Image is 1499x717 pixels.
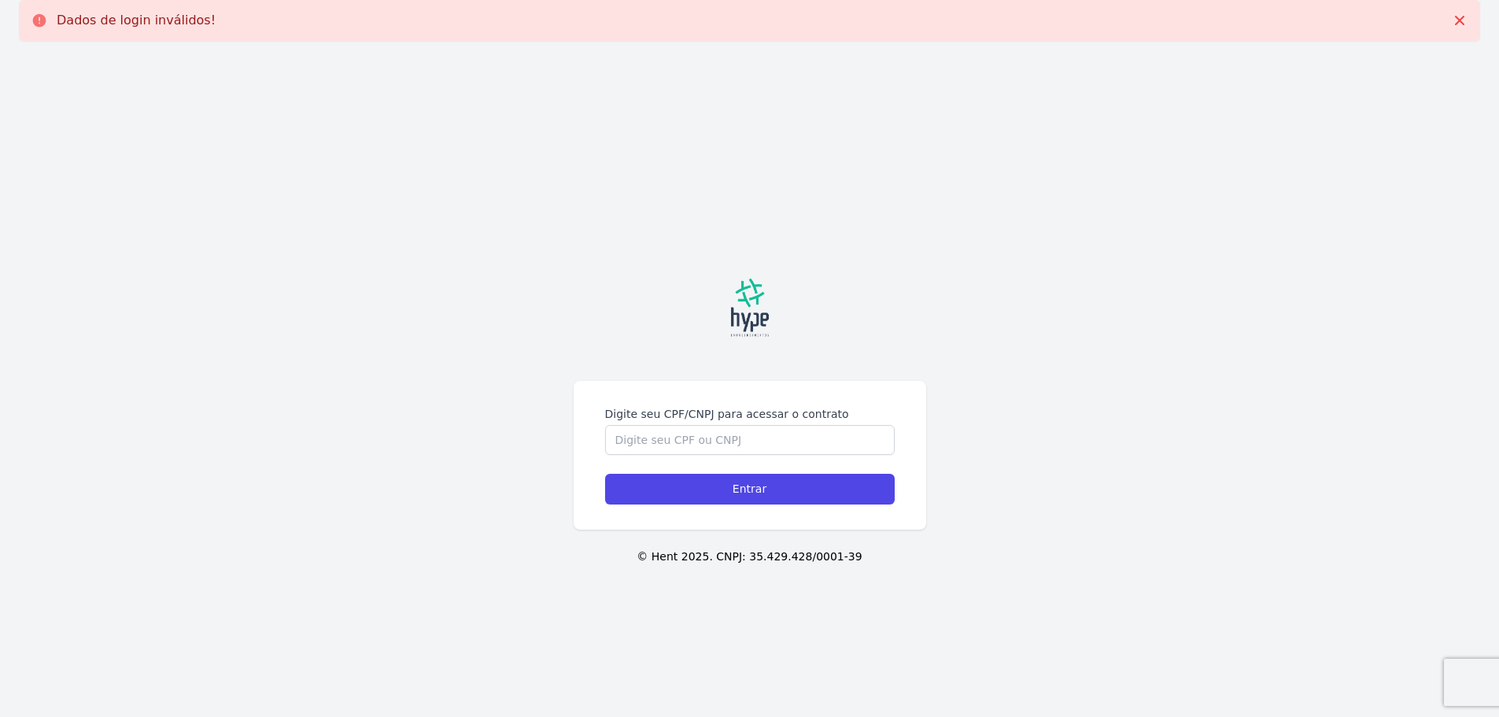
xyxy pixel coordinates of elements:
input: Digite seu CPF ou CNPJ [605,425,895,455]
img: logos_png-03.png [663,259,836,357]
p: © Hent 2025. CNPJ: 35.429.428/0001-39 [25,549,1474,565]
p: Dados de login inválidos! [57,13,216,28]
label: Digite seu CPF/CNPJ para acessar o contrato [605,406,895,422]
input: Entrar [605,474,895,504]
